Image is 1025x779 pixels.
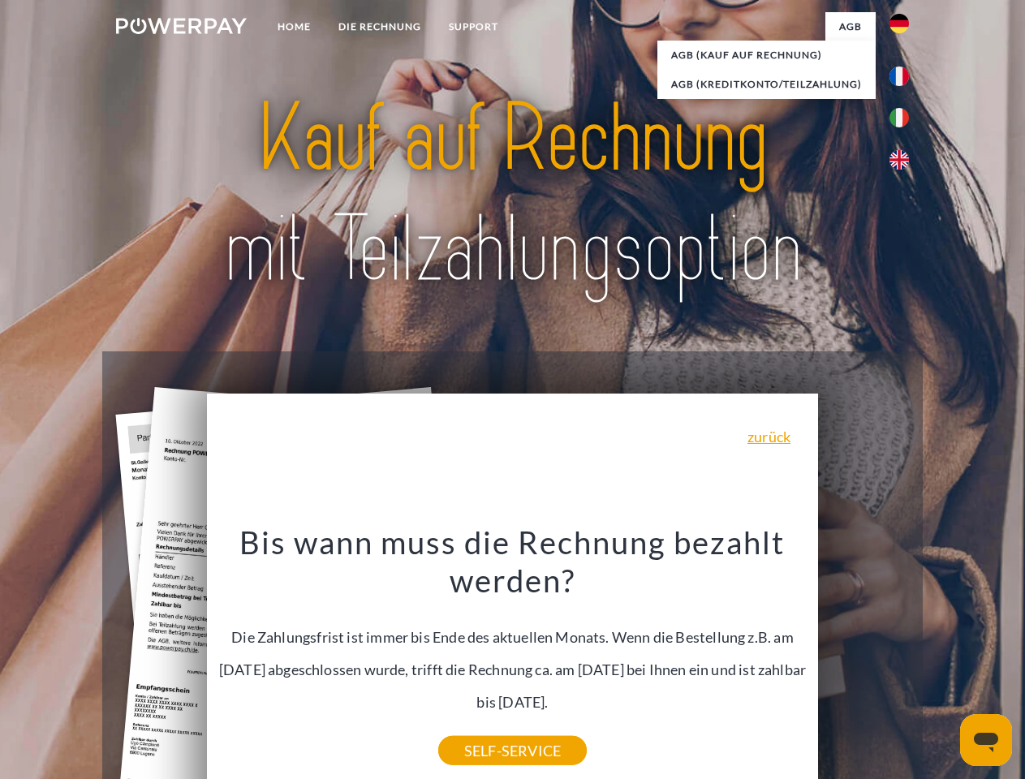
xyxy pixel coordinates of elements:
[747,429,790,444] a: zurück
[264,12,325,41] a: Home
[889,67,909,86] img: fr
[438,736,587,765] a: SELF-SERVICE
[889,150,909,170] img: en
[217,523,809,751] div: Die Zahlungsfrist ist immer bis Ende des aktuellen Monats. Wenn die Bestellung z.B. am [DATE] abg...
[825,12,876,41] a: agb
[435,12,512,41] a: SUPPORT
[657,41,876,70] a: AGB (Kauf auf Rechnung)
[889,14,909,33] img: de
[217,523,809,600] h3: Bis wann muss die Rechnung bezahlt werden?
[657,70,876,99] a: AGB (Kreditkonto/Teilzahlung)
[116,18,247,34] img: logo-powerpay-white.svg
[325,12,435,41] a: DIE RECHNUNG
[155,78,870,311] img: title-powerpay_de.svg
[889,108,909,127] img: it
[960,714,1012,766] iframe: Schaltfläche zum Öffnen des Messaging-Fensters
